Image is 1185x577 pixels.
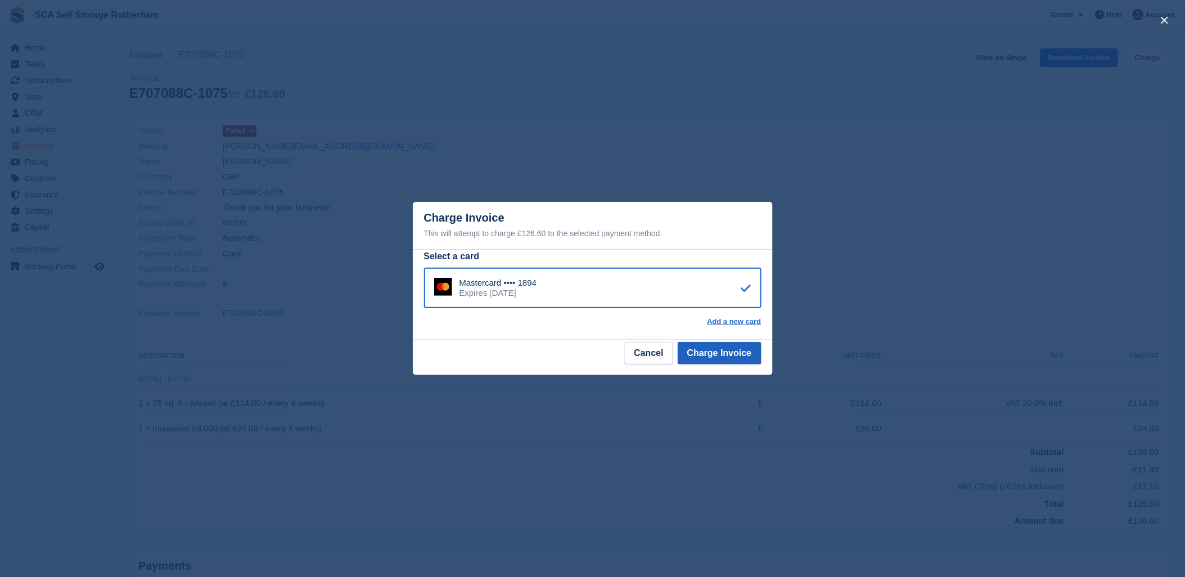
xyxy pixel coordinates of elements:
button: close [1156,11,1174,29]
img: Mastercard Logo [434,278,452,296]
div: Mastercard •••• 1894 [459,278,537,288]
div: Expires [DATE] [459,288,537,298]
a: Add a new card [707,317,761,326]
div: Charge Invoice [424,211,762,240]
button: Cancel [624,342,673,364]
div: This will attempt to charge £126.60 to the selected payment method. [424,227,762,240]
div: Select a card [424,250,762,263]
button: Charge Invoice [678,342,762,364]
